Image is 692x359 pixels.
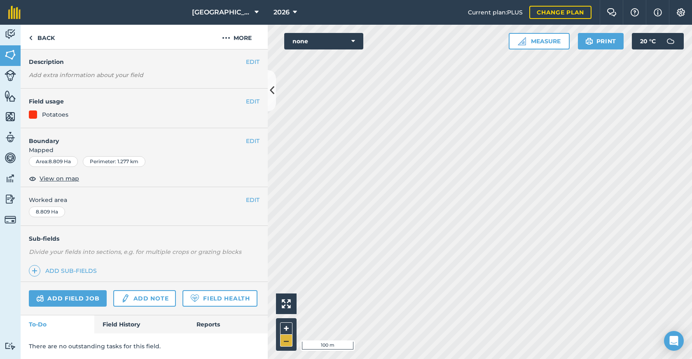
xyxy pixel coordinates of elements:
[280,335,292,347] button: –
[585,36,593,46] img: svg+xml;base64,PHN2ZyB4bWxucz0iaHR0cDovL3d3dy53My5vcmcvMjAwMC9zdmciIHdpZHRoPSIxOSIgaGVpZ2h0PSIyNC...
[29,97,246,106] h4: Field usage
[5,28,16,40] img: svg+xml;base64,PD94bWwgdmVyc2lvbj0iMS4wIiBlbmNvZGluZz0idXRmLTgiPz4KPCEtLSBHZW5lcmF0b3I6IEFkb2JlIE...
[29,71,143,79] em: Add extra information about your field
[5,49,16,61] img: svg+xml;base64,PHN2ZyB4bWxucz0iaHR0cDovL3d3dy53My5vcmcvMjAwMC9zdmciIHdpZHRoPSI1NiIgaGVpZ2h0PSI2MC...
[5,110,16,123] img: svg+xml;base64,PHN2ZyB4bWxucz0iaHR0cDovL3d3dy53My5vcmcvMjAwMC9zdmciIHdpZHRoPSI1NiIgaGVpZ2h0PSI2MC...
[192,7,251,17] span: [GEOGRAPHIC_DATA]
[246,136,259,145] button: EDIT
[632,33,684,49] button: 20 °C
[8,6,21,19] img: fieldmargin Logo
[246,57,259,66] button: EDIT
[29,290,107,307] a: Add field job
[662,33,679,49] img: svg+xml;base64,PD94bWwgdmVyc2lvbj0iMS4wIiBlbmNvZGluZz0idXRmLTgiPz4KPCEtLSBHZW5lcmF0b3I6IEFkb2JlIE...
[5,70,16,81] img: svg+xml;base64,PD94bWwgdmVyc2lvbj0iMS4wIiBlbmNvZGluZz0idXRmLTgiPz4KPCEtLSBHZW5lcmF0b3I6IEFkb2JlIE...
[529,6,591,19] a: Change plan
[32,266,37,276] img: svg+xml;base64,PHN2ZyB4bWxucz0iaHR0cDovL3d3dy53My5vcmcvMjAwMC9zdmciIHdpZHRoPSIxNCIgaGVpZ2h0PSIyNC...
[5,172,16,185] img: svg+xml;base64,PD94bWwgdmVyc2lvbj0iMS4wIiBlbmNvZGluZz0idXRmLTgiPz4KPCEtLSBHZW5lcmF0b3I6IEFkb2JlIE...
[280,322,292,335] button: +
[21,234,268,243] h4: Sub-fields
[607,8,617,16] img: Two speech bubbles overlapping with the left bubble in the forefront
[21,25,63,49] a: Back
[188,315,268,333] a: Reports
[518,37,526,45] img: Ruler icon
[509,33,570,49] button: Measure
[664,331,684,351] div: Open Intercom Messenger
[274,7,290,17] span: 2026
[5,131,16,143] img: svg+xml;base64,PD94bWwgdmVyc2lvbj0iMS4wIiBlbmNvZGluZz0idXRmLTgiPz4KPCEtLSBHZW5lcmF0b3I6IEFkb2JlIE...
[206,25,268,49] button: More
[121,293,130,303] img: svg+xml;base64,PD94bWwgdmVyc2lvbj0iMS4wIiBlbmNvZGluZz0idXRmLTgiPz4KPCEtLSBHZW5lcmF0b3I6IEFkb2JlIE...
[36,293,44,303] img: svg+xml;base64,PD94bWwgdmVyc2lvbj0iMS4wIiBlbmNvZGluZz0idXRmLTgiPz4KPCEtLSBHZW5lcmF0b3I6IEFkb2JlIE...
[21,145,268,155] span: Mapped
[182,290,257,307] a: Field Health
[5,342,16,350] img: svg+xml;base64,PD94bWwgdmVyc2lvbj0iMS4wIiBlbmNvZGluZz0idXRmLTgiPz4KPCEtLSBHZW5lcmF0b3I6IEFkb2JlIE...
[21,315,94,333] a: To-Do
[578,33,624,49] button: Print
[246,97,259,106] button: EDIT
[29,342,259,351] p: There are no outstanding tasks for this field.
[29,156,78,167] div: Area : 8.809 Ha
[29,33,33,43] img: svg+xml;base64,PHN2ZyB4bWxucz0iaHR0cDovL3d3dy53My5vcmcvMjAwMC9zdmciIHdpZHRoPSI5IiBoZWlnaHQ9IjI0Ii...
[676,8,686,16] img: A cog icon
[246,195,259,204] button: EDIT
[5,152,16,164] img: svg+xml;base64,PD94bWwgdmVyc2lvbj0iMS4wIiBlbmNvZGluZz0idXRmLTgiPz4KPCEtLSBHZW5lcmF0b3I6IEFkb2JlIE...
[29,195,259,204] span: Worked area
[5,90,16,102] img: svg+xml;base64,PHN2ZyB4bWxucz0iaHR0cDovL3d3dy53My5vcmcvMjAwMC9zdmciIHdpZHRoPSI1NiIgaGVpZ2h0PSI2MC...
[5,193,16,205] img: svg+xml;base64,PD94bWwgdmVyc2lvbj0iMS4wIiBlbmNvZGluZz0idXRmLTgiPz4KPCEtLSBHZW5lcmF0b3I6IEFkb2JlIE...
[29,174,36,183] img: svg+xml;base64,PHN2ZyB4bWxucz0iaHR0cDovL3d3dy53My5vcmcvMjAwMC9zdmciIHdpZHRoPSIxOCIgaGVpZ2h0PSIyNC...
[40,174,79,183] span: View on map
[113,290,176,307] a: Add note
[94,315,188,333] a: Field History
[29,265,100,277] a: Add sub-fields
[284,33,363,49] button: none
[630,8,640,16] img: A question mark icon
[29,174,79,183] button: View on map
[42,110,68,119] div: Potatoes
[83,156,145,167] div: Perimeter : 1.277 km
[29,248,241,256] em: Divide your fields into sections, e.g. for multiple crops or grazing blocks
[468,8,523,17] span: Current plan : PLUS
[222,33,230,43] img: svg+xml;base64,PHN2ZyB4bWxucz0iaHR0cDovL3d3dy53My5vcmcvMjAwMC9zdmciIHdpZHRoPSIyMCIgaGVpZ2h0PSIyNC...
[282,299,291,308] img: Four arrows, one pointing top left, one top right, one bottom right and the last bottom left
[29,206,65,217] div: 8.809 Ha
[5,214,16,225] img: svg+xml;base64,PD94bWwgdmVyc2lvbj0iMS4wIiBlbmNvZGluZz0idXRmLTgiPz4KPCEtLSBHZW5lcmF0b3I6IEFkb2JlIE...
[654,7,662,17] img: svg+xml;base64,PHN2ZyB4bWxucz0iaHR0cDovL3d3dy53My5vcmcvMjAwMC9zdmciIHdpZHRoPSIxNyIgaGVpZ2h0PSIxNy...
[640,33,656,49] span: 20 ° C
[21,128,246,145] h4: Boundary
[29,57,259,66] h4: Description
